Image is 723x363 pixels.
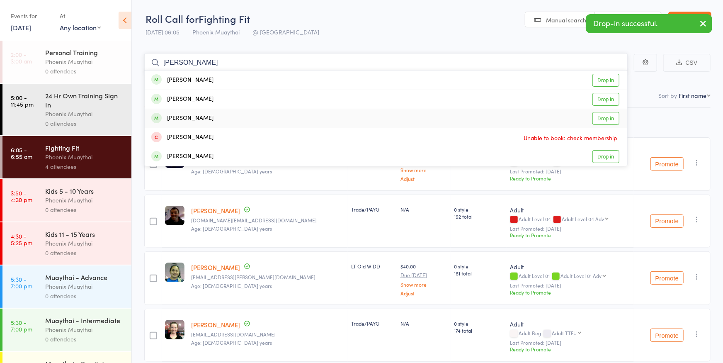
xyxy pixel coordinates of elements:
div: [PERSON_NAME] [151,133,214,142]
div: 24 Hr Own Training Sign In [45,91,124,109]
span: 0 style [454,263,504,270]
small: rauana.smith@gmail.com [191,274,345,280]
a: 5:00 -11:45 pm24 Hr Own Training Sign InPhoenix Muaythai0 attendees [2,84,131,135]
a: 5:30 -7:00 pmMuaythai - AdvancePhoenix Muaythai0 attendees [2,266,131,308]
span: Fighting Fit [199,12,250,25]
span: Age: [DEMOGRAPHIC_DATA] years [191,168,272,175]
label: Sort by [658,91,677,100]
span: 174 total [454,327,504,334]
span: Age: [DEMOGRAPHIC_DATA] years [191,339,272,346]
div: [PERSON_NAME] [151,152,214,161]
button: Promote [650,329,684,342]
div: Adult [510,206,631,214]
a: 4:30 -5:25 pmKids 11 - 15 YearsPhoenix Muaythai0 attendees [2,222,131,265]
div: Trade/PAYG [351,320,394,327]
div: Adult Level 04 Adv [562,216,604,222]
time: 5:00 - 11:45 pm [11,94,34,107]
a: [PERSON_NAME] [191,263,240,272]
div: [PERSON_NAME] [151,95,214,104]
div: 0 attendees [45,205,124,214]
a: Adjust [400,290,447,296]
small: Due [DATE] [400,272,447,278]
a: Show more [400,167,447,173]
small: Last Promoted: [DATE] [510,226,631,231]
div: Kids 5 - 10 Years [45,186,124,195]
time: 2:00 - 3:00 am [11,51,32,64]
a: Drop in [592,93,619,106]
div: Muaythai - Intermediate [45,316,124,325]
a: Show more [400,282,447,287]
div: [PERSON_NAME] [151,114,214,123]
a: 6:05 -6:55 amFighting FitPhoenix Muaythai4 attendees [2,136,131,178]
button: Promote [650,214,684,228]
div: At [60,9,101,23]
time: 3:50 - 4:30 pm [11,190,32,203]
div: Adult Level 01 Adv [561,273,602,278]
div: Drop-in successful. [586,14,712,33]
span: Roll Call for [146,12,199,25]
a: Adjust [400,176,447,181]
div: $40.00 [400,263,447,295]
div: Phoenix Muaythai [45,239,124,248]
div: N/A [400,206,447,213]
div: Phoenix Muaythai [45,195,124,205]
span: 161 total [454,270,504,277]
a: 3:50 -4:30 pmKids 5 - 10 YearsPhoenix Muaythai0 attendees [2,179,131,222]
div: Ready to Promote [510,289,631,296]
button: CSV [663,54,711,72]
div: 0 attendees [45,66,124,76]
div: Ready to Promote [510,231,631,239]
span: Phoenix Muaythai [192,28,240,36]
span: Age: [DEMOGRAPHIC_DATA] years [191,282,272,289]
div: Adult [510,263,631,271]
span: Unable to book: check membership [522,132,619,144]
div: Kids 11 - 15 Years [45,229,124,239]
div: 0 attendees [45,119,124,128]
a: [PERSON_NAME] [191,320,240,329]
input: Search by name [144,53,628,72]
a: Drop in [592,74,619,87]
img: image1722745548.png [165,320,184,339]
div: Fighting Fit [45,143,124,152]
div: First name [679,91,706,100]
time: 5:30 - 7:00 pm [11,276,32,289]
div: 0 attendees [45,248,124,258]
span: @ [GEOGRAPHIC_DATA] [252,28,319,36]
time: 5:30 - 7:00 pm [11,319,32,332]
span: Age: [DEMOGRAPHIC_DATA] years [191,225,272,232]
a: 2:00 -3:00 amPersonal TrainingPhoenix Muaythai0 attendees [2,41,131,83]
div: Ready to Promote [510,346,631,353]
div: Phoenix Muaythai [45,109,124,119]
div: Phoenix Muaythai [45,57,124,66]
a: Exit roll call [668,12,711,28]
div: N/A [400,320,447,327]
a: Drop in [592,150,619,163]
span: 0 style [454,206,504,213]
button: Promote [650,157,684,171]
small: nick.bond@ed.act.edu.au [191,217,345,223]
div: Phoenix Muaythai [45,325,124,334]
div: Phoenix Muaythai [45,152,124,162]
div: Adult [510,320,631,328]
div: Personal Training [45,48,124,57]
small: tiched@hotmail.com [191,331,345,337]
small: Last Promoted: [DATE] [510,168,631,174]
a: [DATE] [11,23,31,32]
small: Last Promoted: [DATE] [510,340,631,346]
div: Adult TTFU [552,330,577,336]
span: 0 style [454,320,504,327]
span: 192 total [454,213,504,220]
span: Manual search [546,16,586,24]
div: Adult Level 04 [510,216,631,223]
time: 6:05 - 6:55 am [11,146,32,160]
div: LT Old W DD [351,263,394,270]
div: 0 attendees [45,291,124,301]
a: [PERSON_NAME] [191,206,240,215]
div: Adult Beg [510,330,631,337]
div: Phoenix Muaythai [45,282,124,291]
div: Events for [11,9,51,23]
div: Any location [60,23,101,32]
a: 5:30 -7:00 pmMuaythai - IntermediatePhoenix Muaythai0 attendees [2,309,131,351]
time: 4:30 - 5:25 pm [11,233,32,246]
div: 4 attendees [45,162,124,171]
